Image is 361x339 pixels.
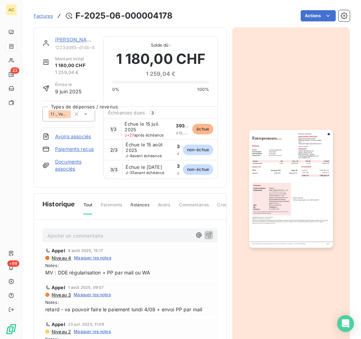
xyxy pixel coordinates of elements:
[42,199,75,209] span: Historique
[55,81,82,88] span: Émise le
[126,170,135,175] span: J-35
[183,164,213,175] span: non-échue
[55,158,95,172] a: Documents associés
[126,153,132,158] span: J-4
[116,48,206,69] span: 1 180,00 CHF
[249,130,333,248] img: invoice_thumbnail
[74,255,111,261] span: Masquer les notes
[11,67,19,74] span: 23
[176,129,210,135] span: 419,68 € / 419,68 €
[177,143,204,149] span: 393,33 CHF
[337,315,354,332] div: Open Intercom Messenger
[68,285,104,290] span: 1 août 2025, 09:57
[51,329,71,334] span: Niveau 2
[112,86,119,93] span: 0%
[177,163,204,169] span: 393,34 CHF
[125,133,163,137] span: après échéance
[55,45,95,50] span: 1223dd85-d14b-43f0-ada0-32e8b881a29e
[74,292,111,298] span: Masquer les notes
[45,269,215,276] span: MV : DDE régularisation + PP par mail ou WA
[110,126,116,132] span: 1 / 3
[177,144,228,149] span: / 393,33 CHF
[6,324,17,335] img: Logo LeanPay
[68,322,104,326] span: 23 juil. 2025, 11:09
[45,262,215,269] span: Notes :
[192,124,213,134] span: échue
[149,109,156,116] span: 3
[34,12,53,19] a: Factures
[116,69,206,78] span: 1 259,04 €
[52,321,65,327] span: Appel
[179,202,209,214] span: Commentaires
[125,121,170,132] span: Échue le 15 juil. 2025
[110,167,118,172] span: 3 / 3
[197,86,209,93] span: 100%
[55,36,96,42] a: [PERSON_NAME]
[217,202,239,214] span: Creditsafe
[52,248,65,253] span: Appel
[51,255,71,261] span: Niveau 4
[51,112,69,116] span: 1.1 _ Vente _ Clients
[158,202,171,214] span: Avoirs
[176,124,227,128] span: / 393,33 CHF
[45,299,215,306] span: Notes :
[55,69,86,76] span: 1 259,04 €
[55,56,86,62] span: Montant initial
[55,133,91,140] a: Avoirs associés
[110,147,118,153] span: 2 / 3
[101,202,122,214] span: Paiements
[74,328,111,335] span: Masquer les notes
[6,4,17,15] div: AC
[75,9,173,22] h3: F-2025-06-000004178
[126,154,162,158] span: avant échéance
[125,133,134,138] span: J+27
[83,202,93,214] span: Tout
[301,10,336,21] button: Actions
[131,202,149,214] span: Relances
[7,260,19,267] span: +99
[68,248,103,253] span: 8 août 2025, 15:17
[183,145,213,155] span: non-échue
[108,110,145,115] span: Échéances dues
[6,69,16,80] a: 23
[177,150,211,156] span: 419,68 € / 419,68 €
[112,42,209,48] span: Solde dû :
[177,164,228,169] span: / 393,34 CHF
[55,88,82,95] span: 9 juin 2025
[51,292,71,298] span: Niveau 3
[126,142,171,153] span: Échue le 15 août 2025
[177,170,211,176] span: 419,68 € / 419,68 €
[176,122,203,128] span: 393,33 CHF
[52,285,65,290] span: Appel
[55,146,94,153] a: Paiements reçus
[126,171,164,175] span: avant échéance
[126,164,162,170] span: Échue le [DATE]
[45,306,215,313] span: retard - va pouvoir faire le paiement lundi 4/08 + envoi PP par mail
[55,62,86,69] span: 1 180,00 CHF
[34,13,53,19] span: Factures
